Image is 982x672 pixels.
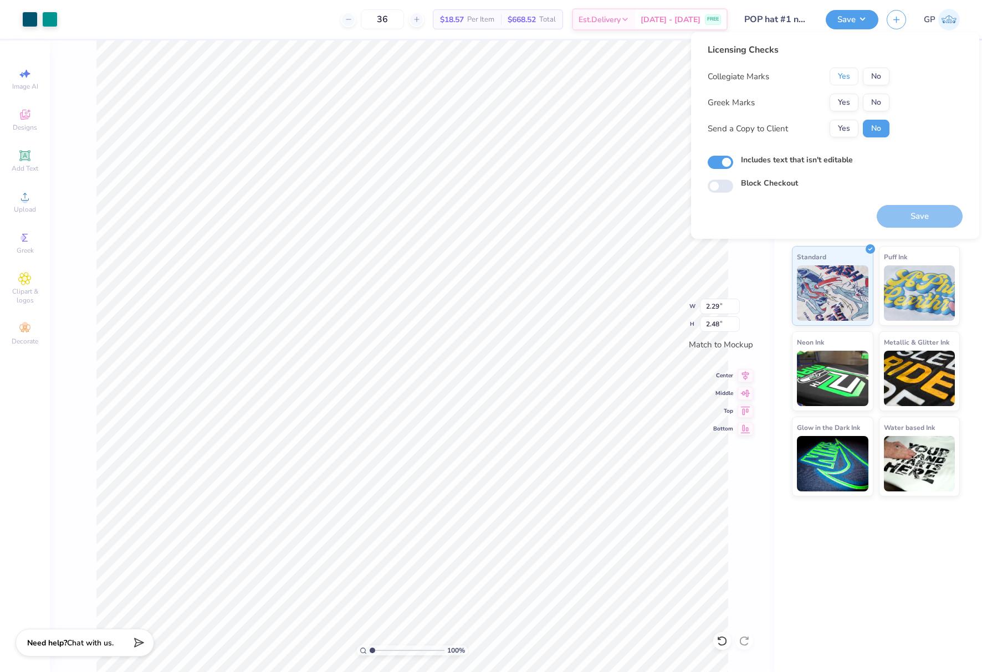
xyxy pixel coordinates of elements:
span: Bottom [713,425,733,433]
button: Save [826,10,878,29]
strong: Need help? [27,638,67,648]
button: No [863,68,889,85]
span: Water based Ink [884,422,935,433]
span: Metallic & Glitter Ink [884,336,949,348]
img: Glow in the Dark Ink [797,436,868,491]
img: Standard [797,265,868,321]
span: Designs [13,123,37,132]
span: Clipart & logos [6,287,44,305]
span: Greek [17,246,34,255]
span: GP [924,13,935,26]
span: [DATE] - [DATE] [641,14,700,25]
span: Glow in the Dark Ink [797,422,860,433]
img: Water based Ink [884,436,955,491]
img: Neon Ink [797,351,868,406]
span: FREE [707,16,719,23]
input: – – [361,9,404,29]
label: Includes text that isn't editable [741,154,853,166]
span: Puff Ink [884,251,907,263]
button: Yes [830,94,858,111]
span: Upload [14,205,36,214]
span: Image AI [12,82,38,91]
a: GP [924,9,960,30]
img: Puff Ink [884,265,955,321]
div: Licensing Checks [708,43,889,57]
span: Middle [713,389,733,397]
span: Top [713,407,733,415]
img: Germaine Penalosa [938,9,960,30]
span: Standard [797,251,826,263]
input: Untitled Design [736,8,817,30]
span: Chat with us. [67,638,114,648]
span: Per Item [467,14,494,25]
span: $18.57 [440,14,464,25]
button: Yes [830,68,858,85]
button: No [863,94,889,111]
label: Block Checkout [741,177,798,189]
span: Est. Delivery [579,14,621,25]
span: Decorate [12,337,38,346]
span: $668.52 [508,14,536,25]
span: Center [713,372,733,379]
div: Send a Copy to Client [708,122,788,135]
span: Total [539,14,556,25]
div: Collegiate Marks [708,70,769,83]
button: Yes [830,120,858,137]
span: 100 % [447,645,465,655]
div: Greek Marks [708,96,755,109]
img: Metallic & Glitter Ink [884,351,955,406]
button: No [863,120,889,137]
span: Add Text [12,164,38,173]
span: Neon Ink [797,336,824,348]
